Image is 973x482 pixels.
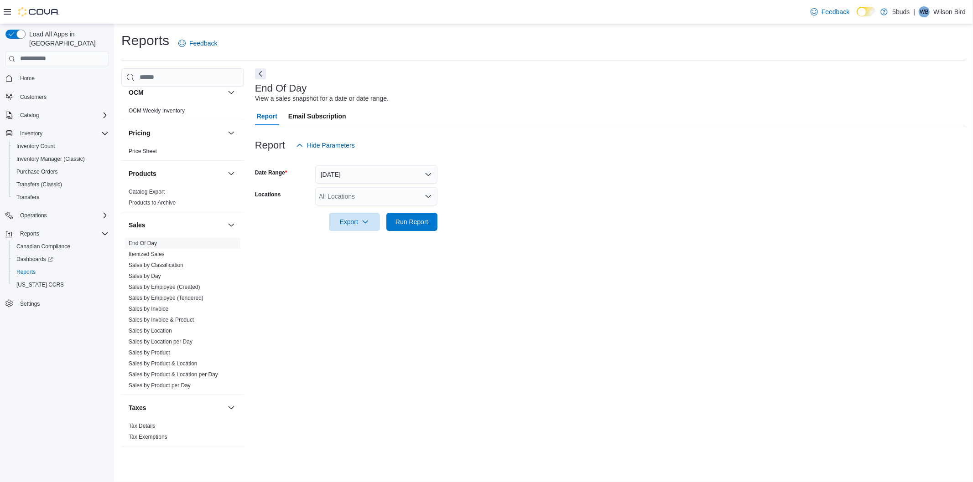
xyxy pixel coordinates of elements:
button: Products [226,168,237,179]
span: Sales by Location per Day [129,338,193,345]
input: Dark Mode [857,7,876,16]
span: Inventory [16,128,109,139]
img: Cova [18,7,59,16]
button: [DATE] [315,165,437,184]
a: Reports [13,267,39,277]
span: Catalog [16,110,109,121]
span: Transfers (Classic) [16,181,62,188]
a: [US_STATE] CCRS [13,279,68,290]
a: Sales by Product [129,349,170,356]
div: Products [121,186,244,212]
span: Customers [20,93,47,101]
button: OCM [129,88,224,97]
a: Dashboards [9,253,112,266]
button: Home [2,72,112,85]
span: Dark Mode [857,16,857,17]
span: Settings [20,300,40,308]
span: Itemized Sales [129,251,165,258]
a: OCM Weekly Inventory [129,108,185,114]
span: Report [257,107,277,125]
a: Sales by Product & Location per Day [129,371,218,378]
button: Taxes [129,403,224,412]
h3: Pricing [129,128,150,138]
span: Inventory Manager (Classic) [13,154,109,164]
button: Run Report [386,213,437,231]
h3: Taxes [129,403,146,412]
button: Reports [16,228,43,239]
span: Canadian Compliance [13,241,109,252]
a: Tax Exemptions [129,434,167,440]
span: Sales by Invoice & Product [129,316,194,323]
a: Settings [16,298,43,309]
span: Feedback [189,39,217,48]
p: 5buds [892,6,910,17]
span: Products to Archive [129,199,176,206]
button: Transfers [9,191,112,204]
h3: Sales [129,220,146,230]
nav: Complex example [5,68,109,334]
p: Wilson Bird [933,6,966,17]
button: Inventory Count [9,140,112,153]
span: Washington CCRS [13,279,109,290]
button: Purchase Orders [9,165,112,178]
a: Sales by Invoice & Product [129,317,194,323]
a: Transfers (Classic) [13,179,66,190]
button: Pricing [129,128,224,138]
span: End Of Day [129,240,157,247]
span: Sales by Product & Location per Day [129,371,218,378]
a: Price Sheet [129,148,157,154]
span: Reports [16,268,36,276]
span: Run Report [395,217,428,226]
span: Sales by Invoice [129,305,168,313]
span: Inventory Count [13,141,109,152]
a: Customers [16,92,50,103]
a: Transfers [13,192,43,203]
button: Settings [2,297,112,310]
div: Pricing [121,146,244,160]
h3: OCM [129,88,144,97]
button: Canadian Compliance [9,240,112,253]
span: Dashboards [13,254,109,265]
button: Sales [226,220,237,231]
button: Pricing [226,128,237,138]
span: Sales by Employee (Created) [129,283,200,291]
p: | [914,6,916,17]
span: Sales by Product per Day [129,382,191,389]
button: Hide Parameters [292,136,359,154]
span: Export [334,213,375,231]
span: Transfers [13,192,109,203]
button: Reports [9,266,112,278]
button: Next [255,68,266,79]
button: Customers [2,90,112,103]
a: Feedback [807,3,853,21]
a: Catalog Export [129,189,165,195]
h3: Report [255,140,285,151]
a: Inventory Count [13,141,59,152]
span: Home [16,72,109,84]
a: Sales by Location [129,328,172,334]
span: Load All Apps in [GEOGRAPHIC_DATA] [26,30,109,48]
span: Inventory Manager (Classic) [16,155,85,163]
span: Sales by Day [129,272,161,280]
button: Catalog [2,109,112,122]
span: Sales by Employee (Tendered) [129,294,203,302]
span: Sales by Classification [129,262,183,269]
span: Operations [16,210,109,221]
a: Home [16,73,38,84]
h3: End Of Day [255,83,307,94]
a: Inventory Manager (Classic) [13,154,88,164]
button: Export [329,213,380,231]
span: Dashboards [16,256,53,263]
div: Sales [121,238,244,395]
span: Purchase Orders [16,168,58,175]
span: Sales by Product & Location [129,360,198,367]
button: Inventory [16,128,46,139]
button: Operations [16,210,51,221]
a: Tax Details [129,423,156,429]
h3: Products [129,169,156,178]
a: Sales by Invoice [129,306,168,312]
a: Sales by Employee (Created) [129,284,200,290]
a: Dashboards [13,254,57,265]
